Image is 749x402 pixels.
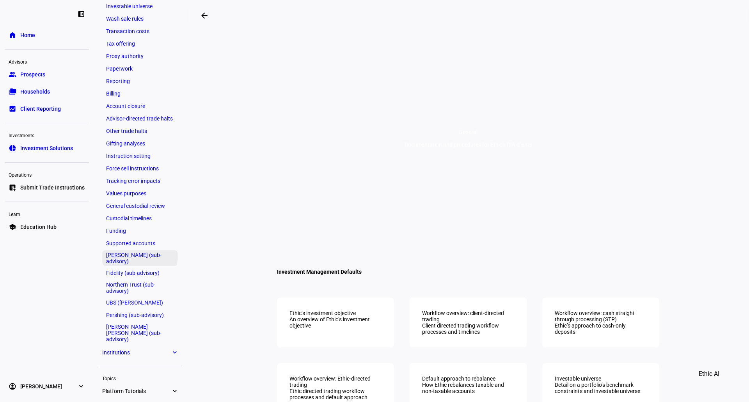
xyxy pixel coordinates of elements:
div: Topics [98,372,182,383]
div: Ethic directed trading workflow processes and default approach [289,388,382,400]
eth-mat-symbol: expand_more [171,349,178,356]
span: Submit Trade Instructions [20,184,85,191]
a: groupProspects [5,67,89,82]
eth-mat-symbol: school [9,223,16,231]
eth-mat-symbol: pie_chart [9,144,16,152]
a: Institutionsexpand_more [98,347,182,358]
span: Education Hub [20,223,57,231]
a: Tracking error impacts [102,175,178,186]
eth-mat-symbol: list_alt_add [9,184,16,191]
a: Gifting analyses [102,138,178,149]
a: General custodial review [102,200,178,211]
a: Northern Trust (sub-advisory) [102,280,178,296]
span: Investment Solutions [20,144,73,152]
a: Tax offering [102,38,178,49]
div: General [405,129,532,135]
div: How Ethic rebalances taxable and non-taxable accounts [422,382,514,394]
a: Reporting [102,76,178,87]
a: Pershing (sub-advisory) [102,310,178,321]
a: Values purposes [102,188,178,199]
span: Institutions [102,349,171,356]
span: Platform Tutorials [102,388,171,394]
eth-mat-symbol: folder_copy [9,88,16,96]
eth-mat-symbol: expand_more [171,387,178,395]
a: folder_copyHouseholds [5,84,89,99]
div: Investments [5,129,89,140]
span: Client Reporting [20,105,61,113]
eth-mat-symbol: account_circle [9,383,16,390]
a: Fidelity (sub-advisory) [102,267,178,278]
a: Transaction costs [102,26,178,37]
span: Ethic AI [699,365,719,383]
a: Other trade halts [102,126,178,136]
div: Ethic’s investment objective [289,310,382,316]
eth-mat-symbol: bid_landscape [9,105,16,113]
div: Documentation and procedures for Ethic's RIA clients [405,142,532,148]
a: homeHome [5,27,89,43]
eth-mat-symbol: expand_more [77,383,85,390]
a: Billing [102,88,178,99]
a: [PERSON_NAME] (sub-advisory) [102,250,178,266]
a: Proxy authority [102,51,178,62]
div: Investable universe [555,375,647,382]
div: Default approach to rebalance [422,375,514,382]
span: Households [20,88,50,96]
div: Learn [5,208,89,219]
div: Workflow overview: cash straight through processing (STP) [555,310,647,322]
a: Paperwork [102,63,178,74]
a: Force sell instructions [102,163,178,174]
a: Wash sale rules [102,13,178,24]
div: An overview of Ethic’s investment objective [289,316,382,329]
a: Account closure [102,101,178,112]
div: Detail on a portfolio’s benchmark constraints and investable universe [555,382,647,394]
a: [PERSON_NAME] [PERSON_NAME] (sub-advisory) [102,322,178,344]
a: Custodial timelines [102,213,178,224]
a: pie_chartInvestment Solutions [5,140,89,156]
eth-mat-symbol: home [9,31,16,39]
div: Workflow overview: Ethic-directed trading [289,375,382,388]
div: Operations [5,169,89,180]
span: Home [20,31,35,39]
div: Ethic’s approach to cash-only deposits [555,322,647,335]
div: Client directed trading workflow processes and timelines [422,322,514,335]
div: Advisors [5,56,89,67]
eth-mat-symbol: group [9,71,16,78]
a: Supported accounts [102,238,178,249]
a: bid_landscapeClient Reporting [5,101,89,117]
a: Funding [102,225,178,236]
span: Prospects [20,71,45,78]
span: [PERSON_NAME] [20,383,62,390]
mat-icon: arrow_backwards [200,11,209,20]
a: Investable universe [102,1,178,12]
a: UBS ([PERSON_NAME]) [102,297,178,308]
a: Advisor-directed trade halts [102,113,178,124]
button: Ethic AI [688,365,730,383]
a: Instruction setting [102,151,178,161]
div: Workflow overview: client-directed trading [422,310,514,322]
eth-mat-symbol: left_panel_close [77,10,85,18]
h4: Investment Management Defaults [277,269,362,275]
